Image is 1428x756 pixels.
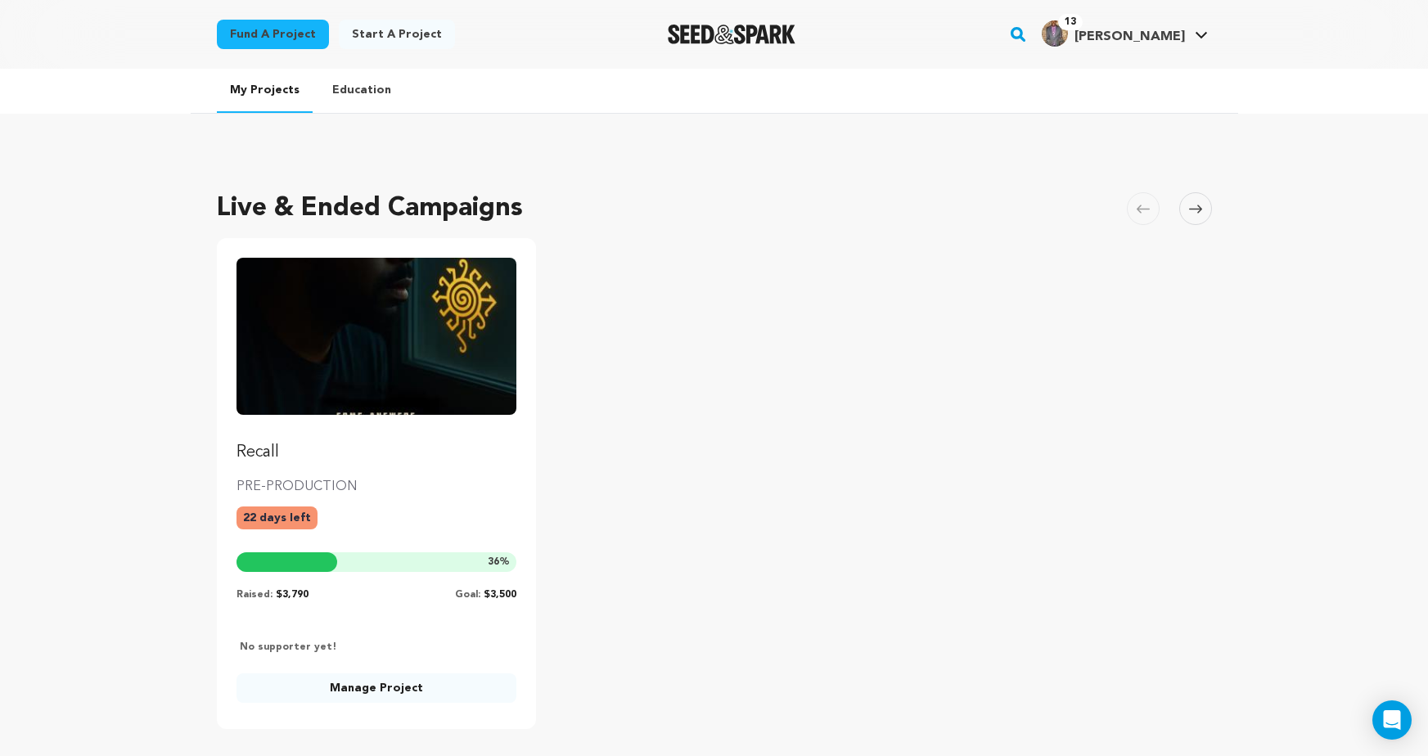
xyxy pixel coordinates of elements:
[1074,30,1185,43] span: [PERSON_NAME]
[276,590,309,600] span: $3,790
[488,557,499,567] span: 36
[217,20,329,49] a: Fund a project
[236,673,517,703] a: Manage Project
[236,641,337,654] p: No supporter yet!
[668,25,796,44] img: Seed&Spark Logo Dark Mode
[488,556,510,569] span: %
[455,590,480,600] span: Goal:
[1372,700,1412,740] div: Open Intercom Messenger
[319,69,404,111] a: Education
[236,258,517,464] a: Fund Recall
[217,189,523,228] h2: Live & Ended Campaigns
[1038,17,1211,52] span: Jamie N.'s Profile
[236,506,318,529] p: 22 days left
[484,590,516,600] span: $3,500
[1042,20,1185,47] div: Jamie N.'s Profile
[668,25,796,44] a: Seed&Spark Homepage
[236,590,273,600] span: Raised:
[1038,17,1211,47] a: Jamie N.'s Profile
[236,441,517,464] p: Recall
[217,69,313,113] a: My Projects
[339,20,455,49] a: Start a project
[1042,20,1068,47] img: IMG_9823.jpg
[236,477,517,497] p: PRE-PRODUCTION
[1058,14,1083,30] span: 13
